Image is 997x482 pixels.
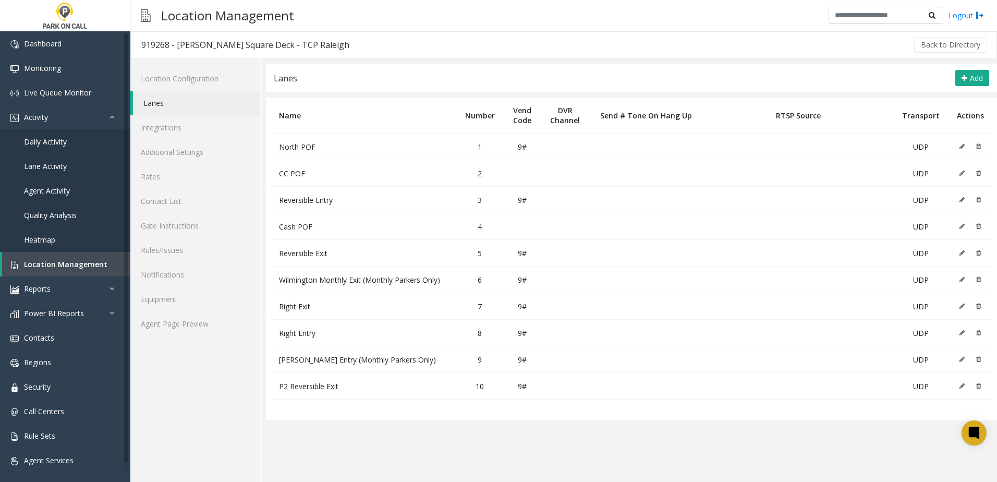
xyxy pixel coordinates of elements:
[10,65,19,73] img: 'icon'
[970,73,983,83] span: Add
[10,261,19,269] img: 'icon'
[279,195,333,205] span: Reversible Entry
[503,187,541,213] td: 9#
[279,142,315,152] span: North POF
[279,381,338,391] span: P2 Reversible Exit
[893,320,949,346] td: UDP
[24,382,51,392] span: Security
[274,71,297,85] div: Lanes
[24,88,91,98] span: Live Queue Monitor
[24,455,74,465] span: Agent Services
[279,328,315,338] span: Right Entry
[503,293,541,320] td: 9#
[156,3,299,28] h3: Location Management
[893,293,949,320] td: UDP
[893,160,949,187] td: UDP
[279,275,440,285] span: Wilmington Monthly Exit (Monthly Parkers Only)
[976,10,984,21] img: logout
[914,37,987,53] button: Back to Directory
[10,40,19,49] img: 'icon'
[10,334,19,343] img: 'icon'
[141,38,349,52] div: 919268 - [PERSON_NAME] Square Deck - TCP Raleigh
[130,311,260,336] a: Agent Page Preview
[24,186,70,196] span: Agent Activity
[893,240,949,267] td: UDP
[10,310,19,318] img: 'icon'
[503,134,541,160] td: 9#
[24,259,107,269] span: Location Management
[503,98,541,134] th: Vend Code
[130,66,260,91] a: Location Configuration
[503,346,541,373] td: 9#
[24,406,64,416] span: Call Centers
[24,161,67,171] span: Lane Activity
[130,189,260,213] a: Contact List
[10,457,19,465] img: 'icon'
[893,98,949,134] th: Transport
[133,91,260,115] a: Lanes
[456,213,504,240] td: 4
[279,302,310,311] span: Right Exit
[503,320,541,346] td: 9#
[2,252,130,276] a: Location Management
[893,213,949,240] td: UDP
[10,408,19,416] img: 'icon'
[503,267,541,293] td: 9#
[24,357,51,367] span: Regions
[24,39,62,49] span: Dashboard
[456,320,504,346] td: 8
[456,346,504,373] td: 9
[955,70,989,87] button: Add
[893,267,949,293] td: UDP
[949,98,992,134] th: Actions
[130,164,260,189] a: Rates
[130,238,260,262] a: Rules/Issues
[456,293,504,320] td: 7
[503,373,541,400] td: 9#
[279,248,327,258] span: Reversible Exit
[130,140,260,164] a: Additional Settings
[456,240,504,267] td: 5
[456,98,504,134] th: Number
[456,134,504,160] td: 1
[24,308,84,318] span: Power BI Reports
[279,168,305,178] span: CC POF
[141,3,151,28] img: pageIcon
[24,235,55,245] span: Heatmap
[24,333,54,343] span: Contacts
[10,359,19,367] img: 'icon'
[279,355,436,365] span: [PERSON_NAME] Entry (Monthly Parkers Only)
[893,373,949,400] td: UDP
[130,115,260,140] a: Integrations
[24,63,61,73] span: Monitoring
[24,284,51,294] span: Reports
[589,98,703,134] th: Send # Tone On Hang Up
[10,383,19,392] img: 'icon'
[271,98,456,134] th: Name
[541,98,589,134] th: DVR Channel
[10,432,19,441] img: 'icon'
[893,346,949,373] td: UDP
[703,98,893,134] th: RTSP Source
[130,287,260,311] a: Equipment
[893,134,949,160] td: UDP
[279,222,312,232] span: Cash POF
[10,114,19,122] img: 'icon'
[24,210,77,220] span: Quality Analysis
[130,262,260,287] a: Notifications
[24,137,67,147] span: Daily Activity
[893,187,949,213] td: UDP
[456,373,504,400] td: 10
[130,213,260,238] a: Gate Instructions
[24,112,48,122] span: Activity
[24,431,55,441] span: Rule Sets
[10,285,19,294] img: 'icon'
[10,89,19,98] img: 'icon'
[503,240,541,267] td: 9#
[456,267,504,293] td: 6
[456,160,504,187] td: 2
[949,10,984,21] a: Logout
[456,187,504,213] td: 3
